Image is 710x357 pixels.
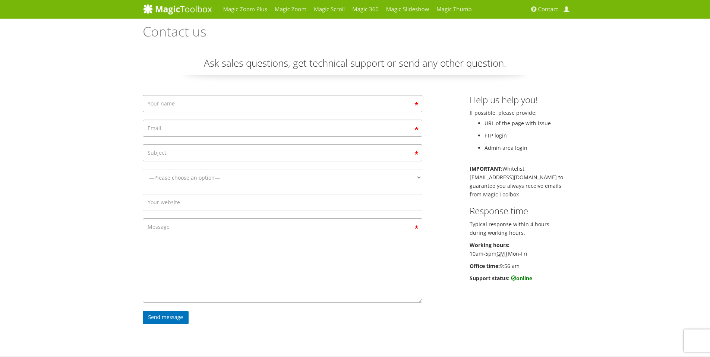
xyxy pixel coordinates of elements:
p: 9:56 am [470,262,568,270]
input: Subject [143,144,422,161]
span: Contact [538,6,558,13]
form: Contact form [143,95,422,328]
b: Working hours: [470,241,509,249]
h3: Help us help you! [470,95,568,105]
input: Your website [143,194,422,211]
li: FTP login [485,131,568,140]
input: Email [143,120,422,137]
h3: Response time [470,206,568,216]
p: 10am-5pm Mon-Fri [470,241,568,258]
p: Typical response within 4 hours during working hours. [470,220,568,237]
p: Whitelist [EMAIL_ADDRESS][DOMAIN_NAME] to guarantee you always receive emails from Magic Toolbox [470,164,568,199]
div: If possible, please provide: [464,95,573,286]
acronym: Greenwich Mean Time [496,250,508,257]
h1: Contact us [143,24,568,45]
b: Office time: [470,262,500,269]
li: URL of the page with issue [485,119,568,127]
input: Your name [143,95,422,112]
input: Send message [143,311,189,324]
p: Ask sales questions, get technical support or send any other question. [143,56,568,75]
img: MagicToolbox.com - Image tools for your website [143,3,212,15]
li: Admin area login [485,143,568,152]
b: online [511,275,532,282]
b: IMPORTANT: [470,165,502,172]
b: Support status: [470,275,509,282]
